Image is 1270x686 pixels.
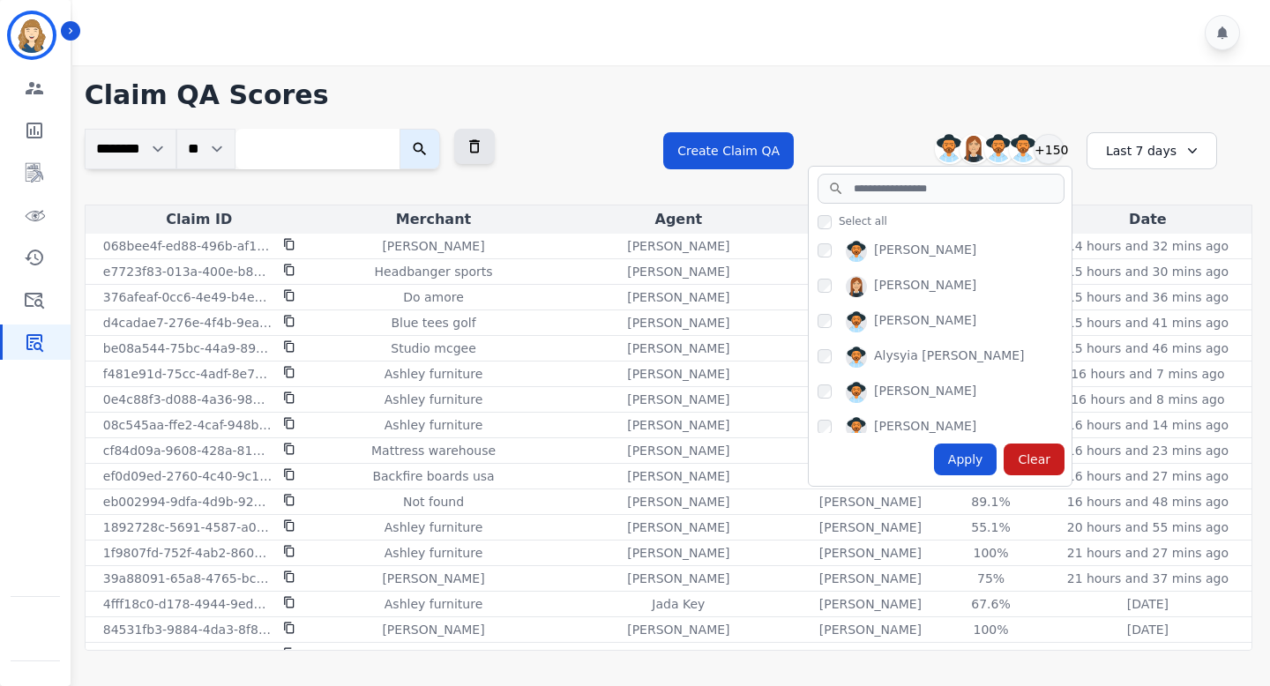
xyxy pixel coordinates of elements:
[952,493,1031,511] div: 89.1%
[819,621,922,638] p: [PERSON_NAME]
[627,263,729,280] p: [PERSON_NAME]
[874,382,976,403] div: [PERSON_NAME]
[382,237,484,255] p: [PERSON_NAME]
[103,570,273,587] p: 39a88091-65a8-4765-bc6c-5c229eddb418
[652,595,705,613] p: Jada Key
[874,311,976,332] div: [PERSON_NAME]
[382,570,484,587] p: [PERSON_NAME]
[1004,444,1065,475] div: Clear
[627,237,729,255] p: [PERSON_NAME]
[627,518,729,536] p: [PERSON_NAME]
[385,391,482,408] p: Ashley furniture
[385,365,482,383] p: Ashley furniture
[807,209,935,230] div: Evaluator
[375,263,493,280] p: Headbanger sports
[391,339,476,357] p: Studio mcgee
[627,339,729,357] p: [PERSON_NAME]
[952,595,1031,613] div: 67.6%
[819,518,922,536] p: [PERSON_NAME]
[627,314,729,332] p: [PERSON_NAME]
[627,365,729,383] p: [PERSON_NAME]
[103,288,273,306] p: 376afeaf-0cc6-4e49-b4e7-d9856820cfbe
[372,467,494,485] p: Backfire boards usa
[103,442,273,459] p: cf84d09a-9608-428a-819a-f7361887fa28
[385,416,482,434] p: Ashley furniture
[103,493,273,511] p: eb002994-9dfa-4d9b-924b-408cda9e44f7
[385,646,482,664] p: Ashley furniture
[103,339,273,357] p: be08a544-75bc-44a9-89ab-b7279080ce82
[103,314,273,332] p: d4cadae7-276e-4f4b-9ea0-9afe18e74193
[1067,314,1229,332] p: 15 hours and 41 mins ago
[839,214,887,228] span: Select all
[874,276,976,297] div: [PERSON_NAME]
[103,646,273,664] p: 9ad47164-3170-418a-aa1b-60fb794626cd
[1067,416,1229,434] p: 16 hours and 14 mins ago
[1067,288,1229,306] p: 15 hours and 36 mins ago
[952,544,1031,562] div: 100%
[103,518,273,536] p: 1892728c-5691-4587-a0b7-7b4da35522e5
[952,518,1031,536] div: 55.1%
[103,237,273,255] p: 068bee4f-ed88-496b-af11-7996e0cfd7d3
[1034,134,1064,164] div: +150
[391,314,475,332] p: Blue tees golf
[385,595,482,613] p: Ashley furniture
[952,570,1031,587] div: 75%
[934,444,997,475] div: Apply
[403,288,464,306] p: Do amore
[1048,209,1248,230] div: Date
[103,416,273,434] p: 08c545aa-ffe2-4caf-948b-7d830603a9ce
[1127,621,1169,638] p: [DATE]
[1071,365,1224,383] p: 16 hours and 7 mins ago
[819,544,922,562] p: [PERSON_NAME]
[382,621,484,638] p: [PERSON_NAME]
[819,570,922,587] p: [PERSON_NAME]
[385,518,482,536] p: Ashley furniture
[317,209,550,230] div: Merchant
[1067,544,1229,562] p: 21 hours and 27 mins ago
[89,209,310,230] div: Claim ID
[1071,391,1224,408] p: 16 hours and 8 mins ago
[103,544,273,562] p: 1f9807fd-752f-4ab2-8606-c23f66091b07
[819,595,922,613] p: [PERSON_NAME]
[1127,595,1169,613] p: [DATE]
[627,570,729,587] p: [PERSON_NAME]
[952,621,1031,638] div: 100%
[874,417,976,438] div: [PERSON_NAME]
[1087,132,1217,169] div: Last 7 days
[819,493,922,511] p: [PERSON_NAME]
[371,442,496,459] p: Mattress warehouse
[1067,570,1229,587] p: 21 hours and 37 mins ago
[103,467,273,485] p: ef0d09ed-2760-4c40-9c12-e48df88e3765
[11,14,53,56] img: Bordered avatar
[627,646,729,664] p: [PERSON_NAME]
[663,132,794,169] button: Create Claim QA
[1067,237,1229,255] p: 14 hours and 32 mins ago
[952,646,1031,664] div: 84.4%
[103,595,273,613] p: 4fff18c0-d178-4944-9edd-4bd24e48f8a5
[819,646,922,664] p: [PERSON_NAME]
[385,544,482,562] p: Ashley furniture
[627,493,729,511] p: [PERSON_NAME]
[103,263,273,280] p: e7723f83-013a-400e-b8d8-82f4e66f1a80
[627,288,729,306] p: [PERSON_NAME]
[874,241,976,262] div: [PERSON_NAME]
[1067,263,1229,280] p: 15 hours and 30 mins ago
[627,544,729,562] p: [PERSON_NAME]
[403,493,464,511] p: Not found
[627,416,729,434] p: [PERSON_NAME]
[85,79,1252,111] h1: Claim QA Scores
[627,467,729,485] p: [PERSON_NAME]
[103,391,273,408] p: 0e4c88f3-d088-4a36-9860-a6980486be81
[1067,339,1229,357] p: 15 hours and 46 mins ago
[1067,518,1229,536] p: 20 hours and 55 mins ago
[874,347,1025,368] div: Alysyia [PERSON_NAME]
[627,442,729,459] p: [PERSON_NAME]
[1127,646,1169,664] p: [DATE]
[1067,493,1229,511] p: 16 hours and 48 mins ago
[557,209,799,230] div: Agent
[1067,467,1229,485] p: 16 hours and 27 mins ago
[627,621,729,638] p: [PERSON_NAME]
[627,391,729,408] p: [PERSON_NAME]
[103,621,273,638] p: 84531fb3-9884-4da3-8f84-2cc8f5d16a24
[1067,442,1229,459] p: 16 hours and 23 mins ago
